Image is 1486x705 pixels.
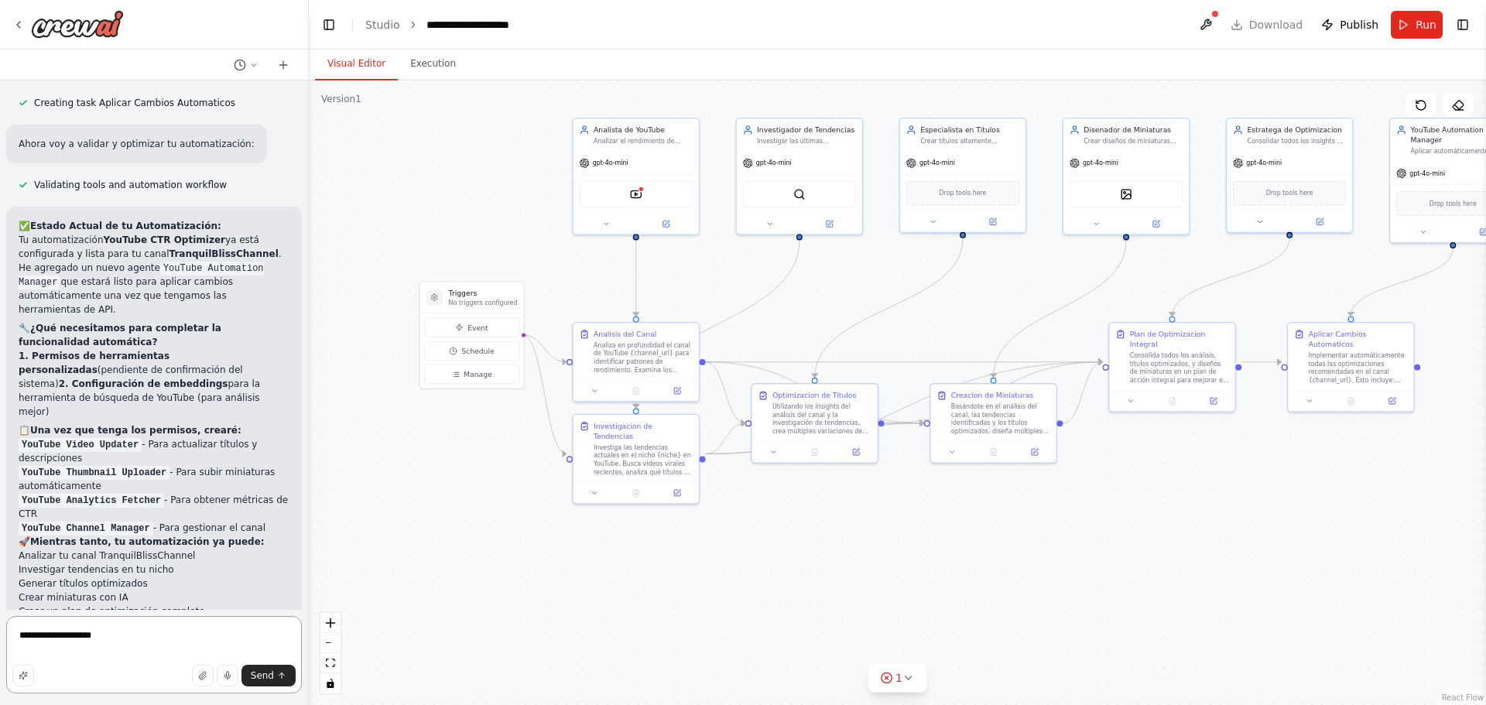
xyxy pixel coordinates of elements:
img: Logo [31,10,124,38]
strong: ¿Qué necesitamos para completar la funcionalidad automática? [19,323,221,347]
h2: ✅ [19,219,289,233]
div: Analista de YouTube [594,125,693,135]
p: No triggers configured [449,299,518,307]
button: Schedule [424,341,519,361]
button: Open in side panel [1127,217,1185,230]
p: Tu automatización ya está configurada y lista para tu canal . He agregado un nuevo agente que est... [19,233,289,317]
button: No output available [615,487,658,499]
li: - Para actualizar títulos y descripciones [19,437,289,465]
div: Analista de YouTubeAnalizar el rendimiento de videos de YouTube del canal {channel_url}, identifi... [572,118,700,235]
div: Investigacion de Tendencias [594,421,693,441]
g: Edge from 0024b7d6-8724-4def-989b-cda762af688a to 3b75bf07-4a46-4cfa-abe1-60a770e70383 [1346,248,1458,317]
button: Open in side panel [659,487,694,499]
div: TriggersNo triggers configuredEventScheduleManage [419,281,524,389]
button: No output available [793,446,837,458]
div: Basándote en el análisis del canal, las tendencias identificadas y los títulos optimizados, diseñ... [951,402,1050,435]
button: Switch to previous chat [228,56,265,74]
strong: YouTube CTR Optimizer [104,234,225,245]
button: toggle interactivity [320,673,341,693]
p: (pendiente de confirmación del sistema) para la herramienta de búsqueda de YouTube (para análisis... [19,349,289,419]
span: gpt-4o-mini [919,159,955,167]
g: Edge from 9658ecd3-9edd-4af7-a30f-6280e718e2f5 to 762be73d-7a3f-4d00-a935-48ffd4cae187 [1167,238,1295,317]
button: No output available [1151,395,1194,407]
div: Investigacion de TendenciasInvestiga las tendencias actuales en el nicho {niche} en YouTube. Busc... [572,414,700,505]
button: Show right sidebar [1452,14,1474,36]
div: Disenador de MiniaturasCrear diseños de miniaturas atractivas y optimizadas para YouTube que mejo... [1063,118,1190,235]
div: Investigar las últimas tendencias en el nicho {niche} en YouTube, analizar títulos y miniaturas d... [757,137,856,145]
span: Creating task Aplicar Cambios Automaticos [34,97,235,109]
div: Utilizando los insights del análisis del canal y la investigación de tendencias, crea múltiples v... [772,402,871,435]
span: Send [251,669,274,682]
code: YouTube Automation Manager [19,262,264,289]
span: gpt-4o-mini [756,159,792,167]
div: Aplicar Cambios AutomaticosImplementar automáticamente todas las optimizaciones recomendadas en e... [1287,322,1415,412]
h2: 📋 [19,423,289,437]
g: Edge from fee47bdd-b2f3-4462-a01a-523405d6bd86 to 872f26e8-b179-46bb-80ab-fc7fa3cc7c94 [705,418,745,459]
button: zoom in [320,613,341,633]
g: Edge from 19bbee5b-1995-40b5-a3c5-666af5eb8992 to 1da5dfdb-b368-4364-8771-6c0ca7aee6ef [988,240,1132,377]
button: Start a new chat [271,56,296,74]
img: YoutubeChannelSearchTool [630,188,642,200]
div: Estratega de Optimizacion [1247,125,1346,135]
button: zoom out [320,633,341,653]
li: Crear un plan de optimización completo [19,604,289,618]
span: gpt-4o-mini [1083,159,1118,167]
span: 1 [895,670,902,686]
span: Drop tools here [1266,188,1313,198]
div: Plan de Optimizacion IntegralConsolida todos los análisis, títulos optimizados, y diseños de mini... [1108,322,1236,412]
div: Investiga las tendencias actuales en el nicho {niche} en YouTube. Busca videos virales recientes,... [594,443,693,476]
button: Open in side panel [1375,395,1409,407]
button: Open in side panel [637,217,695,230]
g: Edge from fee47bdd-b2f3-4462-a01a-523405d6bd86 to 762be73d-7a3f-4d00-a935-48ffd4cae187 [705,357,1102,459]
div: Especialista en Titulos [920,125,1019,135]
div: Especialista en TitulosCrear títulos altamente optimizados para YouTube que maximicen el CTR, uti... [899,118,1027,233]
div: Implementar automáticamente todas las optimizaciones recomendadas en el canal {channel_url}. Esto... [1309,351,1408,384]
img: DallETool [1120,188,1132,200]
code: YouTube Channel Manager [19,522,153,536]
button: Open in side panel [1196,395,1231,407]
strong: 2. Configuración de embeddings [59,378,228,389]
div: Creacion de Miniaturas [951,390,1033,400]
div: Crear diseños de miniaturas atractivas y optimizadas para YouTube que mejoren el CTR, utilizando ... [1084,137,1183,145]
strong: Una vez que tenga los permisos, crearé: [30,425,241,436]
button: Publish [1315,11,1385,39]
li: Investigar tendencias en tu nicho [19,563,289,577]
strong: Estado Actual de tu Automatización: [30,221,221,231]
g: Edge from triggers to fee47bdd-b2f3-4462-a01a-523405d6bd86 [522,330,567,460]
a: Studio [365,19,400,31]
button: Execution [398,48,468,80]
h2: 🔧 [19,321,289,349]
li: Analizar tu canal TranquilBlissChannel [19,549,289,563]
g: Edge from 6ce76cd2-2604-4d47-b491-4c6d536b65ce to be95e0cf-d4ec-4989-91e7-478cd66a290b [631,240,641,316]
strong: 1. Permisos de herramientas personalizadas [19,351,169,375]
h3: Triggers [449,288,518,298]
strong: TranquilBlissChannel [169,248,279,259]
g: Edge from 762be73d-7a3f-4d00-a935-48ffd4cae187 to 3b75bf07-4a46-4cfa-abe1-60a770e70383 [1241,357,1281,367]
div: Disenador de Miniaturas [1084,125,1183,135]
a: React Flow attribution [1442,693,1484,702]
div: Plan de Optimizacion Integral [1130,329,1229,349]
div: Optimizacion de TitulosUtilizando los insights del análisis del canal y la investigación de tende... [751,383,878,464]
button: 1 [868,664,927,693]
nav: breadcrumb [365,17,542,33]
div: Analiza en profundidad el canal de YouTube {channel_url} para identificar patrones de rendimiento... [594,341,693,374]
button: fit view [320,653,341,673]
span: Validating tools and automation workflow [34,179,227,191]
h2: 🚀 [19,535,289,549]
div: Version 1 [321,93,361,105]
strong: Mientras tanto, tu automatización ya puede: [30,536,265,547]
div: Crear títulos altamente optimizados para YouTube que maximicen el CTR, utilizando técnicas de cop... [920,137,1019,145]
code: YouTube Video Updater [19,438,142,452]
span: gpt-4o-mini [1409,169,1445,178]
g: Edge from 1da5dfdb-b368-4364-8771-6c0ca7aee6ef to 762be73d-7a3f-4d00-a935-48ffd4cae187 [1063,357,1102,428]
span: Run [1416,17,1436,33]
button: Upload files [192,665,214,686]
g: Edge from be95e0cf-d4ec-4989-91e7-478cd66a290b to 872f26e8-b179-46bb-80ab-fc7fa3cc7c94 [705,357,745,428]
g: Edge from 8083f559-82b5-4d5c-9e3b-f4cf84eb7e73 to fee47bdd-b2f3-4462-a01a-523405d6bd86 [631,240,804,408]
button: Hide left sidebar [318,14,340,36]
li: - Para subir miniaturas automáticamente [19,465,289,493]
span: Event [467,323,488,333]
div: Analizar el rendimiento de videos de YouTube del canal {channel_url}, identificar patrones en vid... [594,137,693,145]
li: - Para obtener métricas de CTR [19,493,289,521]
div: Analisis del CanalAnaliza en profundidad el canal de YouTube {channel_url} para identificar patro... [572,322,700,402]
